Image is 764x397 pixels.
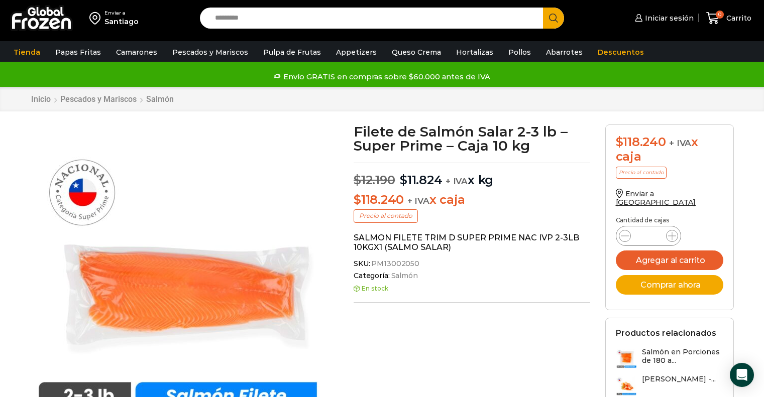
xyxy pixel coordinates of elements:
[9,43,45,62] a: Tienda
[146,94,174,104] a: Salmón
[354,163,590,188] p: x kg
[503,43,536,62] a: Pollos
[593,43,649,62] a: Descuentos
[642,375,716,383] h3: [PERSON_NAME] -...
[616,217,723,224] p: Cantidad de cajas
[354,192,361,207] span: $
[616,250,723,270] button: Agregar al carrito
[50,43,106,62] a: Papas Fritas
[616,328,716,338] h2: Productos relacionados
[104,10,139,17] div: Enviar a
[716,11,724,19] span: 0
[616,375,716,396] a: [PERSON_NAME] -...
[616,135,666,149] bdi: 118.240
[616,167,667,179] p: Precio al contado
[370,259,419,268] span: PM13002050
[669,138,691,148] span: + IVA
[616,275,723,295] button: Comprar ahora
[616,189,696,207] a: Enviar a [GEOGRAPHIC_DATA]
[632,8,694,28] a: Iniciar sesión
[354,285,590,292] p: En stock
[354,272,590,280] span: Categoría:
[616,348,723,369] a: Salmón en Porciones de 180 a...
[390,272,418,280] a: Salmón
[354,259,590,268] span: SKU:
[89,10,104,27] img: address-field-icon.svg
[639,229,658,243] input: Product quantity
[642,13,694,23] span: Iniciar sesión
[616,135,623,149] span: $
[543,8,564,29] button: Search button
[354,173,361,187] span: $
[258,43,326,62] a: Pulpa de Frutas
[31,94,174,104] nav: Breadcrumb
[60,94,137,104] a: Pescados y Mariscos
[387,43,446,62] a: Queso Crema
[354,233,590,252] p: SALMON FILETE TRIM D SUPER PRIME NAC IVP 2-3LB 10KGX1 (SALMO SALAR)
[354,173,395,187] bdi: 12.190
[104,17,139,27] div: Santiago
[730,363,754,387] div: Open Intercom Messenger
[451,43,498,62] a: Hortalizas
[446,176,468,186] span: + IVA
[354,209,418,222] p: Precio al contado
[111,43,162,62] a: Camarones
[354,192,404,207] bdi: 118.240
[642,348,723,365] h3: Salmón en Porciones de 180 a...
[704,7,754,30] a: 0 Carrito
[616,135,723,164] div: x caja
[354,193,590,207] p: x caja
[400,173,442,187] bdi: 11.824
[354,124,590,153] h1: Filete de Salmón Salar 2-3 lb – Super Prime – Caja 10 kg
[400,173,407,187] span: $
[724,13,751,23] span: Carrito
[167,43,253,62] a: Pescados y Mariscos
[407,196,429,206] span: + IVA
[541,43,588,62] a: Abarrotes
[31,94,51,104] a: Inicio
[331,43,382,62] a: Appetizers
